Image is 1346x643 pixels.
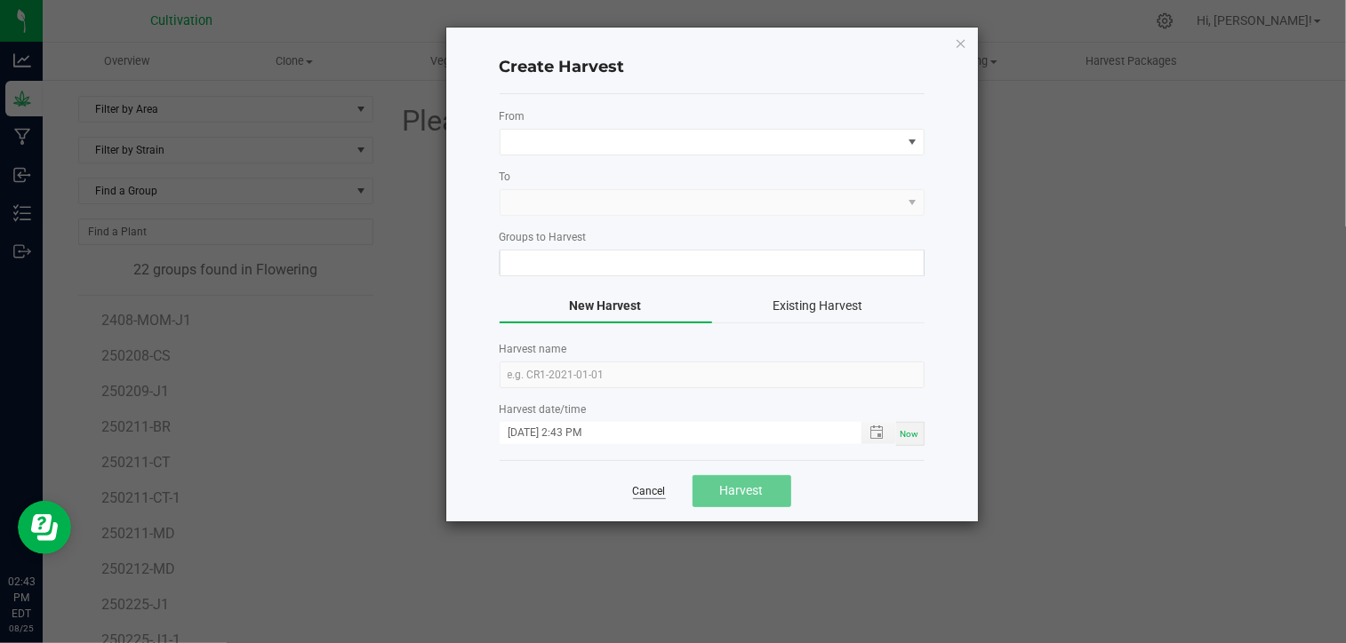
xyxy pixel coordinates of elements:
h4: Create Harvest [500,56,925,79]
iframe: Resource center [18,501,71,554]
label: Groups to Harvest [500,229,925,245]
button: New Harvest [500,290,712,323]
span: Toggle popup [861,422,896,444]
label: From [500,108,925,124]
label: To [500,169,925,185]
span: Harvest [720,483,764,497]
input: e.g. CR1-2021-01-01 [500,361,925,388]
button: Harvest [693,475,791,507]
label: Harvest date/time [500,401,925,417]
span: Now [901,429,919,439]
a: Cancel [633,484,666,499]
label: Harvest name [500,341,925,357]
input: MM/dd/yyyy HH:MM a [500,422,843,444]
button: Existing Harvest [712,290,925,323]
